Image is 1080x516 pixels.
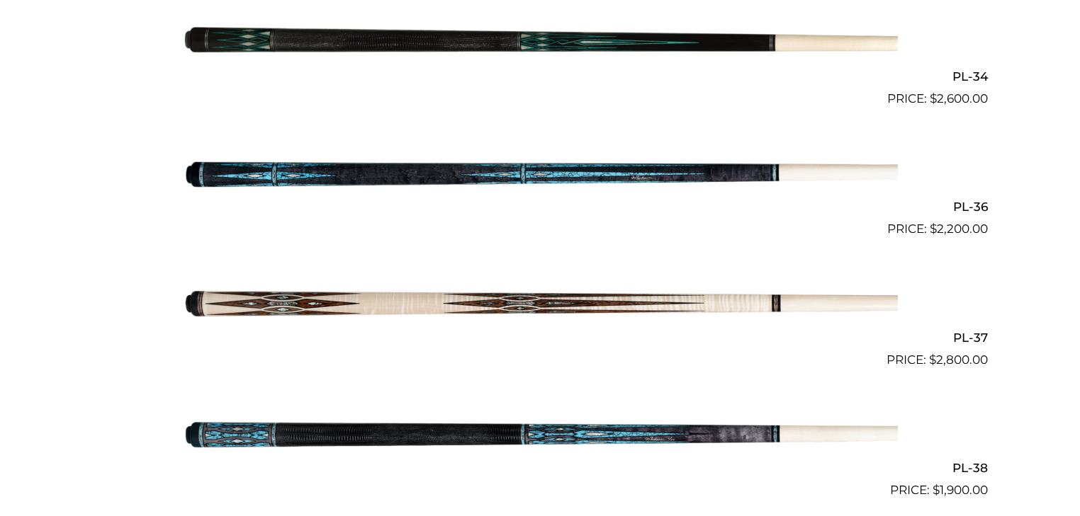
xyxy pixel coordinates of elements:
h2: PL-37 [92,324,988,350]
span: $ [929,352,936,367]
span: $ [933,483,940,497]
bdi: 1,900.00 [933,483,988,497]
bdi: 2,200.00 [930,222,988,236]
a: PL-38 $1,900.00 [92,375,988,500]
span: $ [930,222,937,236]
bdi: 2,600.00 [930,91,988,105]
a: PL-37 $2,800.00 [92,244,988,369]
h2: PL-36 [92,194,988,220]
h2: PL-34 [92,64,988,90]
img: PL-36 [182,114,898,233]
img: PL-37 [182,244,898,363]
span: $ [930,91,937,105]
bdi: 2,800.00 [929,352,988,367]
h2: PL-38 [92,455,988,481]
img: PL-38 [182,375,898,494]
a: PL-36 $2,200.00 [92,114,988,239]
